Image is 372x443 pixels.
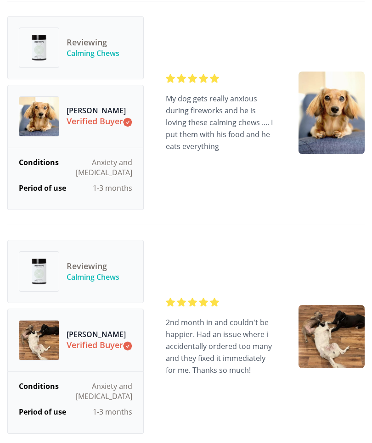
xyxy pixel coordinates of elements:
span: Calming Chews [67,48,119,58]
img: Calming Chews Reviewer [19,96,59,137]
span: Reviewing [67,37,119,48]
span: Anxiety and [MEDICAL_DATA] [61,381,132,401]
b: Conditions [19,157,59,177]
b: Conditions [19,381,59,401]
span: [PERSON_NAME] [67,105,132,116]
span: 1-3 months [93,183,132,193]
div: My dog gets really anxious during fireworks and he is loving these calming chews .... I put them ... [166,74,276,152]
img: Calming Chews Reviewer [19,320,59,360]
img: Quantity Chews [26,35,52,61]
span: Verified Buyer [67,116,132,127]
img: Quantity Chews [26,259,52,284]
img: review-Gianna-for-Calming Chews [299,305,365,368]
span: Anxiety and [MEDICAL_DATA] [61,157,132,177]
span: 1-3 months [93,407,132,417]
div: 2nd month in and couldn't be happier. Had an issue where i accidentally ordered too many and they... [166,298,276,376]
span: Verified Buyer [67,339,132,351]
b: Period of use [19,183,66,193]
img: review-Karen L.-for-Calming Chews [299,72,365,154]
b: Period of use [19,407,66,417]
span: Calming Chews [67,272,119,282]
span: [PERSON_NAME] [67,329,132,339]
span: Reviewing [67,260,119,272]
